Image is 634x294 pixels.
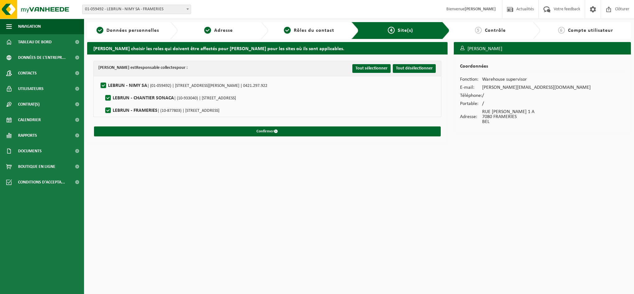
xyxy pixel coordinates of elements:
[104,106,219,115] label: LEBRUN - FRAMERIES
[388,27,395,34] span: 4
[18,112,41,128] span: Calendrier
[460,100,482,108] td: Portable:
[558,27,565,34] span: 6
[214,28,233,33] span: Adresse
[106,28,159,33] span: Données personnelles
[454,42,631,56] h3: [PERSON_NAME]
[18,81,44,97] span: Utilisateurs
[482,92,591,100] td: /
[294,28,334,33] span: Rôles du contact
[136,65,176,70] strong: Responsable collectes
[568,28,613,33] span: Compte utilisateur
[271,27,346,34] a: 3Rôles du contact
[398,28,413,33] span: Site(s)
[460,92,482,100] td: Téléphone:
[393,64,436,73] button: Tout désélectionner
[99,81,267,90] label: LEBRUN - NIMY SA
[460,64,625,72] h2: Coordonnées
[482,108,591,126] td: RUE [PERSON_NAME] 1 A 7080 FRAMERIES BEL
[482,100,591,108] td: /
[460,108,482,126] td: Adresse:
[465,7,496,12] strong: [PERSON_NAME]
[18,19,41,34] span: Navigation
[352,64,391,73] button: Tout sélectionner
[96,27,103,34] span: 1
[157,108,219,113] span: | (10-877803) | [STREET_ADDRESS]
[98,64,188,72] div: [PERSON_NAME] est pour :
[181,27,256,34] a: 2Adresse
[87,42,448,54] h2: [PERSON_NAME] choisir les roles qui doivent être affectés pour [PERSON_NAME] pour les sites où il...
[284,27,291,34] span: 3
[485,28,506,33] span: Contrôle
[482,83,591,92] td: [PERSON_NAME][EMAIL_ADDRESS][DOMAIN_NAME]
[204,27,211,34] span: 2
[18,97,40,112] span: Contrat(s)
[18,34,52,50] span: Tableau de bord
[94,126,441,136] button: Confirmer
[475,27,482,34] span: 5
[18,174,65,190] span: Conditions d'accepta...
[18,50,66,65] span: Données de l'entrepr...
[18,65,37,81] span: Contacts
[460,83,482,92] td: E-mail:
[104,93,236,103] label: LEBRUN - CHANTIER SONACA
[460,75,482,83] td: Fonction:
[147,83,267,88] span: | (01-059492) | [STREET_ADDRESS][PERSON_NAME] | 0421.297.922
[18,159,55,174] span: Boutique en ligne
[82,5,191,14] span: 01-059492 - LEBRUN - NIMY SA - FRAMERIES
[90,27,165,34] a: 1Données personnelles
[18,128,37,143] span: Rapports
[174,96,236,101] span: | (10-933040) | [STREET_ADDRESS]
[18,143,42,159] span: Documents
[482,75,591,83] td: Warehouse supervisor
